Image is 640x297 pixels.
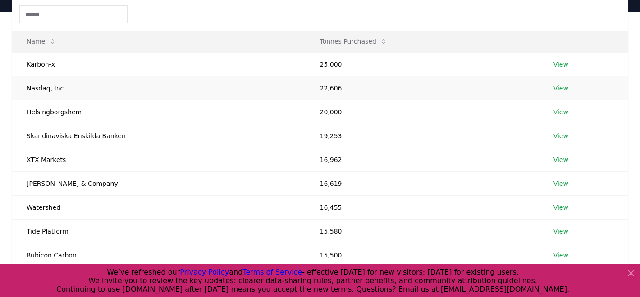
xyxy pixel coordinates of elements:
[12,52,305,76] td: Karbon-x
[553,60,568,69] a: View
[12,124,305,148] td: Skandinaviska Enskilda Banken
[305,219,539,243] td: 15,580
[553,131,568,140] a: View
[553,155,568,164] a: View
[12,219,305,243] td: Tide Platform
[312,32,394,50] button: Tonnes Purchased
[12,148,305,171] td: XTX Markets
[305,124,539,148] td: 19,253
[305,52,539,76] td: 25,000
[305,195,539,219] td: 16,455
[305,243,539,267] td: 15,500
[305,76,539,100] td: 22,606
[12,100,305,124] td: Helsingborgshem
[305,100,539,124] td: 20,000
[12,243,305,267] td: Rubicon Carbon
[553,203,568,212] a: View
[553,251,568,260] a: View
[553,227,568,236] a: View
[12,76,305,100] td: Nasdaq, Inc.
[305,171,539,195] td: 16,619
[12,195,305,219] td: Watershed
[19,32,63,50] button: Name
[553,179,568,188] a: View
[305,148,539,171] td: 16,962
[553,108,568,117] a: View
[12,171,305,195] td: [PERSON_NAME] & Company
[553,84,568,93] a: View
